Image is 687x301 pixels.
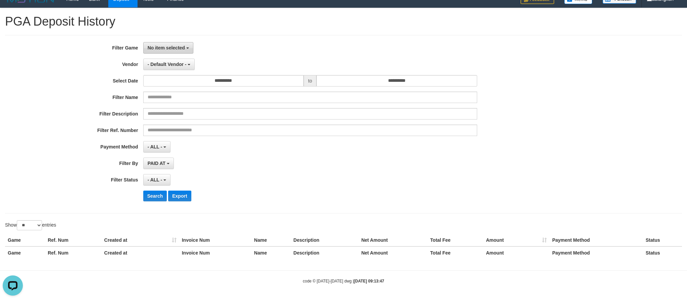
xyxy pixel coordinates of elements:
[102,246,179,259] th: Created at
[179,246,252,259] th: Invoice Num
[483,246,549,259] th: Amount
[17,220,42,230] select: Showentries
[45,234,102,246] th: Ref. Num
[143,42,193,54] button: No item selected
[354,279,384,283] strong: [DATE] 09:13:47
[252,234,291,246] th: Name
[168,191,191,201] button: Export
[45,246,102,259] th: Ref. Num
[143,59,195,70] button: - Default Vendor -
[143,141,170,153] button: - ALL -
[148,144,162,149] span: - ALL -
[291,246,359,259] th: Description
[148,177,162,182] span: - ALL -
[143,158,174,169] button: PAID AT
[5,220,56,230] label: Show entries
[643,246,682,259] th: Status
[483,234,549,246] th: Amount
[179,234,252,246] th: Invoice Num
[143,191,167,201] button: Search
[643,234,682,246] th: Status
[102,234,179,246] th: Created at
[5,246,45,259] th: Game
[303,279,384,283] small: code © [DATE]-[DATE] dwg |
[143,174,170,186] button: - ALL -
[549,246,643,259] th: Payment Method
[358,246,427,259] th: Net Amount
[291,234,359,246] th: Description
[427,246,483,259] th: Total Fee
[427,234,483,246] th: Total Fee
[304,75,316,87] span: to
[252,246,291,259] th: Name
[148,62,187,67] span: - Default Vendor -
[358,234,427,246] th: Net Amount
[5,15,682,28] h1: PGA Deposit History
[3,3,23,23] button: Open LiveChat chat widget
[549,234,643,246] th: Payment Method
[5,234,45,246] th: Game
[148,45,185,51] span: No item selected
[148,161,165,166] span: PAID AT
